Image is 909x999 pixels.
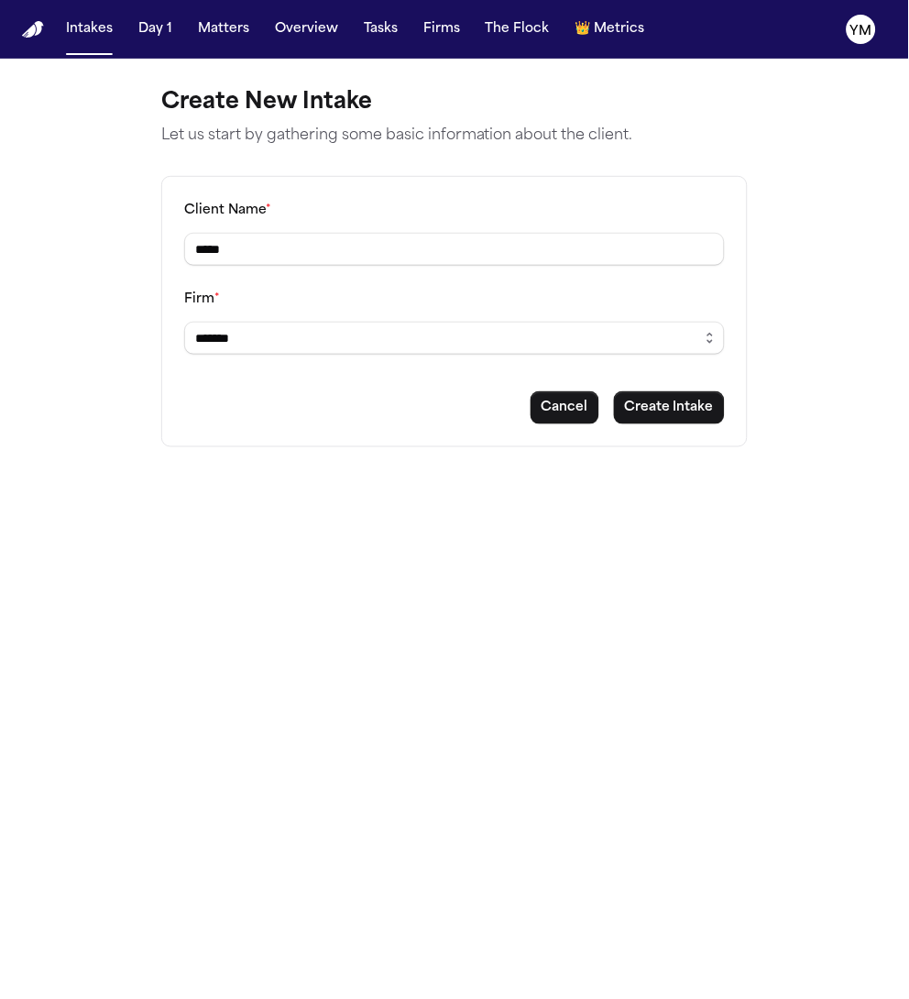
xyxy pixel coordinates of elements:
button: Matters [191,13,257,46]
label: Firm [184,292,220,306]
button: crownMetrics [568,13,652,46]
button: The Flock [478,13,557,46]
input: Client name [184,233,725,266]
button: Day 1 [131,13,180,46]
a: Home [22,21,44,38]
button: Cancel intake creation [531,391,599,424]
button: Intakes [59,13,120,46]
button: Overview [268,13,345,46]
img: Finch Logo [22,21,44,38]
button: Create intake [614,391,725,424]
button: Tasks [356,13,405,46]
input: Select a firm [184,322,725,355]
p: Let us start by gathering some basic information about the client. [161,125,748,147]
label: Client Name [184,203,271,217]
button: Firms [416,13,467,46]
h1: Create New Intake [161,88,748,117]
